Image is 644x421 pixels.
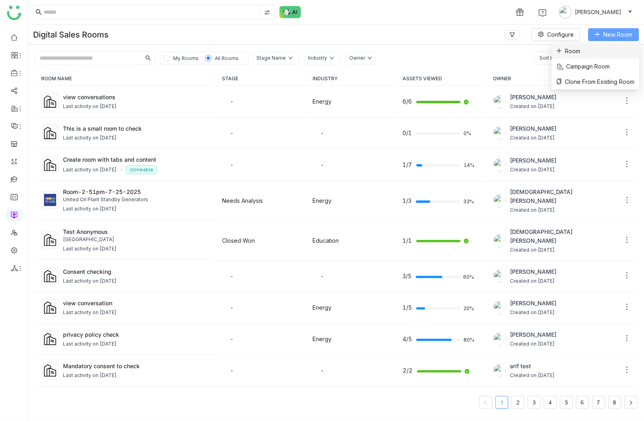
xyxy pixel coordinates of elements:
[510,246,619,254] span: Created on [DATE]
[403,366,413,375] span: 2/2
[63,196,209,204] div: United Oil Plant Standby Generators
[510,93,557,102] span: [PERSON_NAME]
[63,372,117,379] div: Last activity on [DATE]
[321,161,324,168] span: -
[575,8,621,17] span: [PERSON_NAME]
[547,30,574,39] span: Configure
[63,245,117,253] div: Last activity on [DATE]
[63,236,209,244] div: [GEOGRAPHIC_DATA]
[63,340,117,348] div: Last activity on [DATE]
[510,206,619,214] span: Created on [DATE]
[464,338,474,342] span: 80%
[493,364,506,377] img: 684abccfde261c4b36a4c026
[349,54,365,62] div: Owner
[576,396,589,409] li: 6
[510,267,557,276] span: [PERSON_NAME]
[63,227,209,236] div: Test Anonymous
[403,272,412,281] span: 3/5
[510,372,555,379] span: Created on [DATE]
[577,396,589,408] a: 6
[63,362,209,370] div: Mandatory consent to check
[222,237,255,244] span: Closed Won
[216,71,306,86] th: STAGE
[528,396,541,409] li: 3
[126,165,157,174] nz-tag: cloneable
[625,396,638,409] button: Next Page
[63,134,117,142] div: Last activity on [DATE]
[35,71,216,86] th: ROOM NAME
[256,54,286,62] div: Stage Name
[63,166,117,174] div: Last activity on [DATE]
[556,63,564,71] img: campaign_link.svg
[493,95,506,108] img: 684a9b22de261c4b36a3d00f
[559,6,572,19] img: avatar
[230,367,233,374] span: -
[63,155,209,164] div: Create room with tabs and content
[63,267,209,276] div: Consent checking
[464,163,474,168] span: 14%
[403,303,412,312] span: 1/5
[510,134,557,142] span: Created on [DATE]
[215,55,239,61] span: All Rooms
[63,299,209,307] div: view conversation
[510,156,557,165] span: [PERSON_NAME]
[510,340,557,348] span: Created on [DATE]
[63,93,209,101] div: view conversations
[510,299,557,308] span: [PERSON_NAME]
[510,103,557,110] span: Created on [DATE]
[321,367,324,374] span: -
[313,304,331,311] span: Energy
[510,227,619,245] span: [DEMOGRAPHIC_DATA][PERSON_NAME]
[510,124,557,133] span: [PERSON_NAME]
[493,301,506,314] img: 684a9b22de261c4b36a3d00f
[493,127,506,140] img: 684a9aedde261c4b36a3ced9
[7,6,21,20] img: logo
[512,396,524,409] li: 2
[510,309,557,317] span: Created on [DATE]
[464,131,474,136] span: 0%
[63,330,209,339] div: privacy policy check
[321,129,324,136] span: -
[33,30,109,40] div: Digital Sales Rooms
[403,129,412,138] span: 0/1
[63,277,117,285] div: Last activity on [DATE]
[222,197,263,204] span: Needs Analysis
[493,234,506,247] img: 684a9b06de261c4b36a3cf65
[544,396,557,409] li: 4
[313,336,331,342] span: Energy
[493,270,506,283] img: 684a9aedde261c4b36a3ced9
[230,161,233,168] span: -
[230,273,233,279] span: -
[510,330,557,339] span: [PERSON_NAME]
[510,277,557,285] span: Created on [DATE]
[313,237,339,244] span: Education
[592,396,605,409] li: 7
[464,275,473,279] span: 60%
[493,333,506,346] img: 684a9b22de261c4b36a3d00f
[313,98,331,105] span: Energy
[528,396,540,408] a: 3
[230,129,233,136] span: -
[464,306,474,311] span: 20%
[496,396,508,408] a: 1
[495,396,508,409] li: 1
[173,55,199,61] span: My Rooms
[63,124,209,133] div: This is a small room to check
[403,335,412,344] span: 4/5
[403,160,412,169] span: 1/7
[279,6,301,18] img: ask-buddy-normal.svg
[512,396,524,408] a: 2
[321,273,324,279] span: -
[609,396,621,408] a: 8
[560,396,573,409] li: 5
[230,98,233,105] span: -
[532,28,580,41] button: Configure
[557,6,634,19] button: [PERSON_NAME]
[493,158,506,171] img: 684a9aedde261c4b36a3ced9
[479,396,492,409] button: Previous Page
[539,9,547,17] img: help.svg
[403,196,412,205] span: 1/3
[556,62,610,71] span: Campaign Room
[306,71,396,86] th: INDUSTRY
